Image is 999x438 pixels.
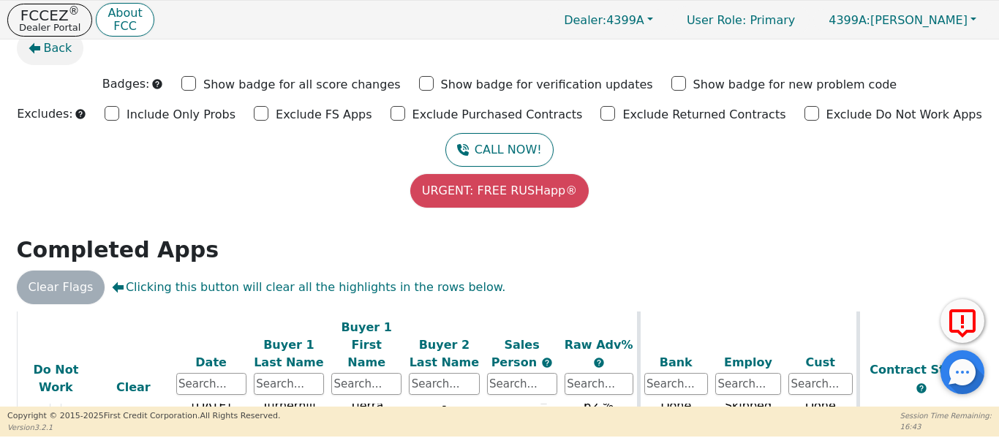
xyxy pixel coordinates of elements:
[17,237,219,263] strong: Completed Apps
[564,13,606,27] span: Dealer:
[176,353,246,371] div: Date
[900,421,992,432] p: 16:43
[829,13,870,27] span: 4399A:
[7,422,280,433] p: Version 3.2.1
[410,174,589,208] button: URGENT: FREE RUSHapp®
[108,7,142,19] p: About
[250,381,328,431] td: Turnerhill
[548,9,668,31] button: Dealer:4399A
[98,379,168,396] div: Clear
[254,336,324,371] div: Buyer 1 Last Name
[96,3,154,37] button: AboutFCC
[715,353,781,371] div: Employ
[788,353,853,371] div: Cust
[173,381,250,431] td: [DATE]
[785,381,858,431] td: Done
[331,373,402,395] input: Search...
[409,373,479,395] input: Search...
[712,381,785,431] td: Skipped
[409,336,479,371] div: Buyer 2 Last Name
[19,23,80,32] p: Dealer Portal
[176,373,246,395] input: Search...
[687,13,746,27] span: User Role :
[17,31,84,65] button: Back
[565,337,633,351] span: Raw Adv%
[693,76,897,94] p: Show badge for new problem code
[672,6,810,34] a: User Role: Primary
[127,106,235,124] p: Include Only Probs
[412,106,583,124] p: Exclude Purchased Contracts
[69,4,80,18] sup: ®
[405,381,483,431] td: -
[584,399,614,412] span: 62 %
[564,13,644,27] span: 4399A
[17,105,72,123] p: Excludes:
[900,410,992,421] p: Session Time Remaining:
[203,76,401,94] p: Show badge for all score changes
[276,106,372,124] p: Exclude FS Apps
[644,373,709,395] input: Search...
[445,133,553,167] button: CALL NOW!
[813,9,992,31] button: 4399A:[PERSON_NAME]
[870,363,973,377] span: Contract Status
[7,4,92,37] button: FCCEZ®Dealer Portal
[638,381,712,431] td: Done
[565,373,633,395] input: Search...
[108,20,142,32] p: FCC
[102,75,150,93] p: Badges:
[644,353,709,371] div: Bank
[491,337,541,369] span: Sales Person
[21,361,91,396] div: Do Not Work
[672,6,810,34] p: Primary
[715,373,781,395] input: Search...
[487,373,557,395] input: Search...
[331,318,402,371] div: Buyer 1 First Name
[200,411,280,420] span: All Rights Reserved.
[940,299,984,343] button: Report Error to FCC
[254,373,324,395] input: Search...
[7,410,280,423] p: Copyright © 2015- 2025 First Credit Corporation.
[19,8,80,23] p: FCCEZ
[441,76,653,94] p: Show badge for verification updates
[788,373,853,395] input: Search...
[622,106,785,124] p: Exclude Returned Contracts
[112,279,505,296] span: Clicking this button will clear all the highlights in the rows below.
[829,13,968,27] span: [PERSON_NAME]
[328,381,405,431] td: Tierra
[44,39,72,57] span: Back
[826,106,982,124] p: Exclude Do Not Work Apps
